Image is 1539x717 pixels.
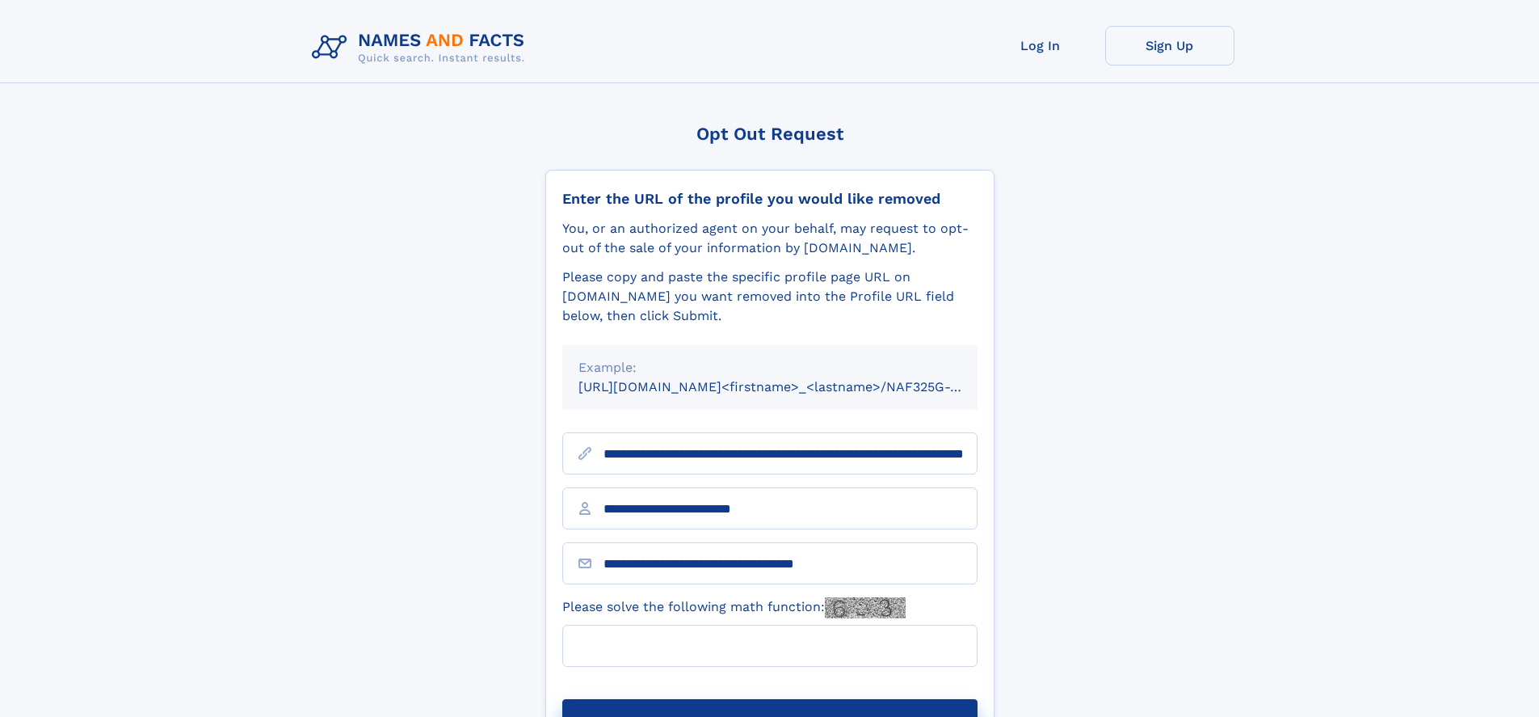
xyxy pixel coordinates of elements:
a: Sign Up [1105,26,1234,65]
label: Please solve the following math function: [562,597,906,618]
div: You, or an authorized agent on your behalf, may request to opt-out of the sale of your informatio... [562,219,978,258]
div: Please copy and paste the specific profile page URL on [DOMAIN_NAME] you want removed into the Pr... [562,268,978,326]
img: Logo Names and Facts [305,26,538,70]
div: Example: [578,358,961,377]
div: Opt Out Request [545,124,994,144]
a: Log In [976,26,1105,65]
div: Enter the URL of the profile you would like removed [562,190,978,208]
small: [URL][DOMAIN_NAME]<firstname>_<lastname>/NAF325G-xxxxxxxx [578,379,1008,394]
